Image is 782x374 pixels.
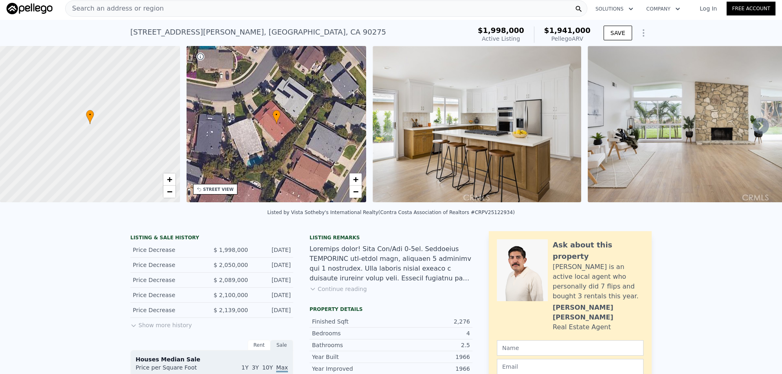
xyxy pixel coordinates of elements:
span: • [272,111,281,118]
div: STREET VIEW [203,186,234,192]
span: $ 2,089,000 [213,277,248,283]
button: Show more history [130,318,192,329]
input: Name [497,340,644,356]
div: Price Decrease [133,291,205,299]
div: LISTING & SALE HISTORY [130,234,293,243]
span: $ 1,998,000 [213,247,248,253]
div: [DATE] [255,246,291,254]
div: Finished Sqft [312,317,391,326]
div: 4 [391,329,470,337]
button: Show Options [635,25,652,41]
span: $ 2,100,000 [213,292,248,298]
span: $ 2,050,000 [213,262,248,268]
a: Free Account [727,2,775,15]
span: $1,998,000 [478,26,524,35]
div: Price Decrease [133,276,205,284]
div: 2,276 [391,317,470,326]
button: SAVE [604,26,632,40]
a: Zoom out [349,186,362,198]
a: Log In [690,4,727,13]
div: 1966 [391,365,470,373]
span: $1,941,000 [544,26,591,35]
div: Houses Median Sale [136,355,288,363]
span: $ 2,139,000 [213,307,248,313]
span: 3Y [252,364,259,371]
div: Rent [248,340,270,350]
div: Price Decrease [133,246,205,254]
div: Bedrooms [312,329,391,337]
div: [DATE] [255,276,291,284]
div: 2.5 [391,341,470,349]
div: Year Improved [312,365,391,373]
div: [STREET_ADDRESS][PERSON_NAME] , [GEOGRAPHIC_DATA] , CA 90275 [130,26,386,38]
div: • [272,110,281,124]
div: Loremips dolor! Sita Con/Adi 0-5el. Seddoeius TEMPORINC utl-etdol magn, aliquaen 5 adminimv qui 1... [310,244,472,283]
span: Max [276,364,288,372]
span: Search an address or region [66,4,164,13]
a: Zoom in [349,173,362,186]
a: Zoom in [163,173,176,186]
span: 1Y [242,364,248,371]
div: [DATE] [255,291,291,299]
button: Company [640,2,687,16]
div: 1966 [391,353,470,361]
img: Pellego [7,3,53,14]
div: Sale [270,340,293,350]
div: Pellego ARV [544,35,591,43]
div: Price Decrease [133,306,205,314]
img: Sale: 166454861 Parcel: 46250099 [373,46,581,202]
div: [PERSON_NAME] is an active local agent who personally did 7 flips and bought 3 rentals this year. [553,262,644,301]
div: Year Built [312,353,391,361]
span: + [353,174,358,184]
div: [DATE] [255,306,291,314]
div: Listed by Vista Sotheby's International Realty (Contra Costa Association of Realtors #CRPV25122934) [267,210,515,215]
span: Active Listing [482,35,520,42]
a: Zoom out [163,186,176,198]
div: [PERSON_NAME] [PERSON_NAME] [553,303,644,322]
div: Real Estate Agent [553,322,611,332]
div: Ask about this property [553,239,644,262]
div: Price Decrease [133,261,205,269]
span: • [86,111,94,118]
span: − [353,186,358,197]
span: + [167,174,172,184]
button: Continue reading [310,285,367,293]
span: − [167,186,172,197]
div: Bathrooms [312,341,391,349]
div: Property details [310,306,472,313]
button: Solutions [589,2,640,16]
div: • [86,110,94,124]
div: Listing remarks [310,234,472,241]
span: 10Y [262,364,273,371]
div: [DATE] [255,261,291,269]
